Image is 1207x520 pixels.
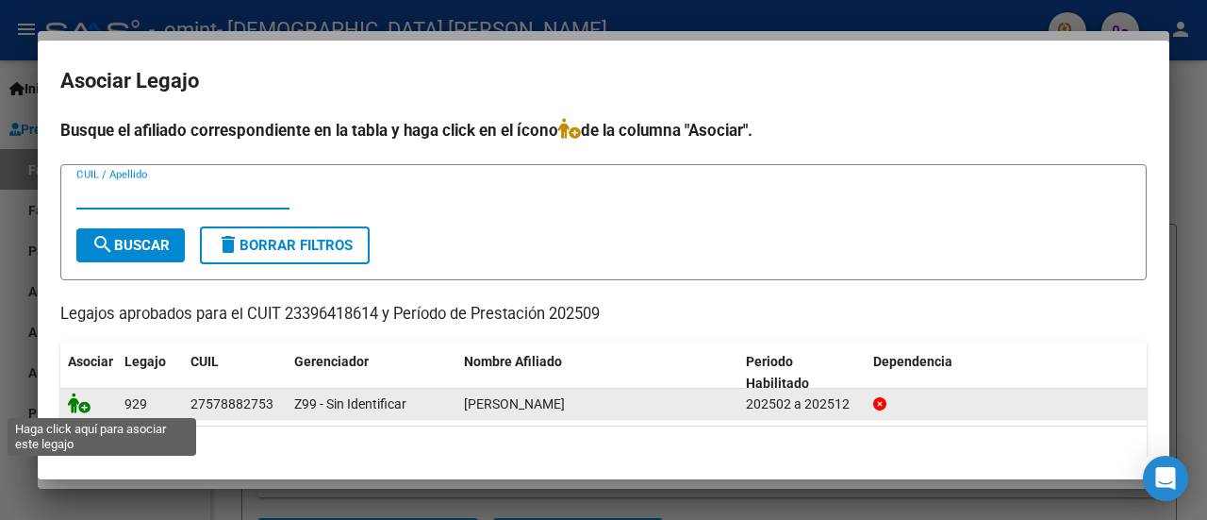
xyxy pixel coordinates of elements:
[60,427,1147,474] div: 1 registros
[91,237,170,254] span: Buscar
[60,342,117,404] datatable-header-cell: Asociar
[124,396,147,411] span: 929
[738,342,866,404] datatable-header-cell: Periodo Habilitado
[217,233,240,256] mat-icon: delete
[294,396,406,411] span: Z99 - Sin Identificar
[76,228,185,262] button: Buscar
[60,303,1147,327] p: Legajos aprobados para el CUIT 23396418614 y Período de Prestación 202509
[217,237,353,254] span: Borrar Filtros
[68,354,113,369] span: Asociar
[60,118,1147,143] h4: Busque el afiliado correspondiente en la tabla y haga click en el ícono de la columna "Asociar".
[866,342,1148,404] datatable-header-cell: Dependencia
[117,342,183,404] datatable-header-cell: Legajo
[746,394,858,415] div: 202502 a 202512
[190,394,273,415] div: 27578882753
[464,396,565,411] span: MARTINEZ VALENTINA CAROLINA
[456,342,738,404] datatable-header-cell: Nombre Afiliado
[124,354,166,369] span: Legajo
[464,354,562,369] span: Nombre Afiliado
[200,226,370,264] button: Borrar Filtros
[91,233,114,256] mat-icon: search
[1143,456,1188,501] div: Open Intercom Messenger
[873,354,952,369] span: Dependencia
[190,354,219,369] span: CUIL
[287,342,456,404] datatable-header-cell: Gerenciador
[746,354,809,391] span: Periodo Habilitado
[294,354,369,369] span: Gerenciador
[60,63,1147,99] h2: Asociar Legajo
[183,342,287,404] datatable-header-cell: CUIL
